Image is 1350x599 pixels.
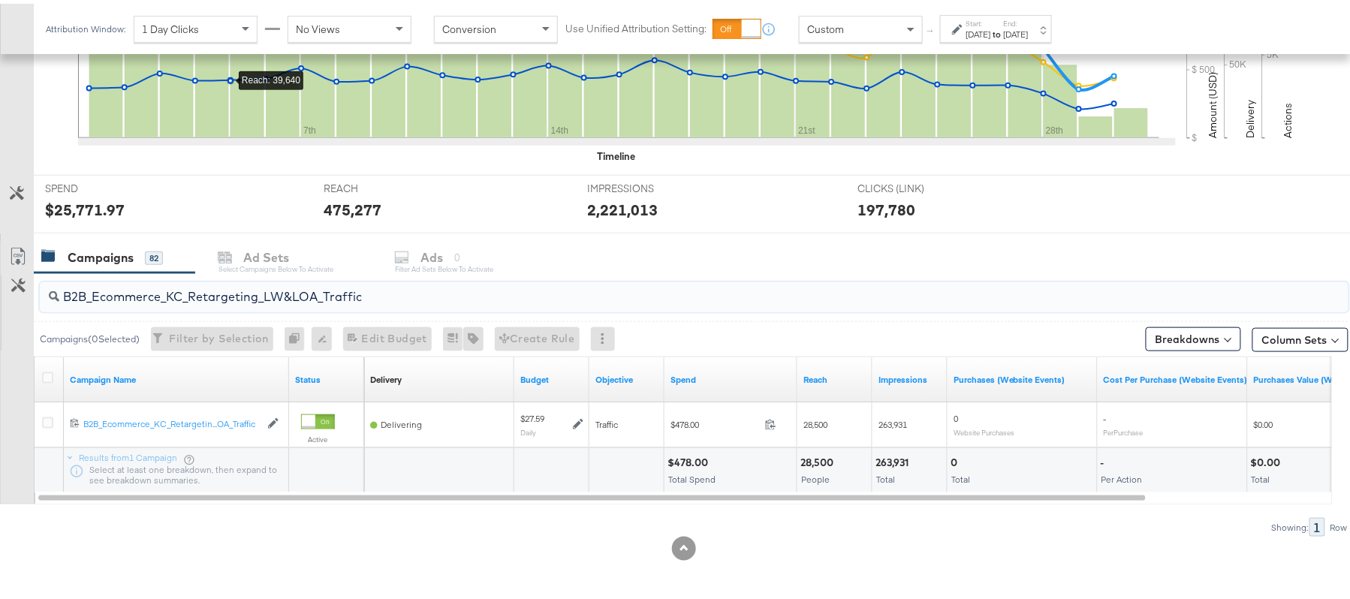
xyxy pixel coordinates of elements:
div: 475,277 [324,195,381,217]
span: No Views [296,19,340,32]
div: $478.00 [667,452,713,466]
a: The number of times your ad was served. On mobile apps an ad is counted as served the first time ... [878,370,942,382]
div: Row [1330,519,1348,529]
a: The number of times a purchase was made tracked by your Custom Audience pixel on your website aft... [954,370,1092,382]
text: Amount (USD) [1207,68,1220,134]
div: $25,771.97 [45,195,125,217]
a: The maximum amount you're willing to spend on your ads, on average each day or over the lifetime ... [520,370,583,382]
sub: Daily [520,424,536,433]
span: People [801,470,830,481]
div: Delivery [370,370,402,382]
div: 1 [1309,514,1325,533]
span: REACH [324,178,436,192]
a: Shows the current state of your Ad Campaign. [295,370,358,382]
span: - [1104,409,1107,420]
div: Campaigns [68,245,134,263]
span: Total [876,470,895,481]
strong: to [991,25,1004,36]
span: 1 Day Clicks [142,19,199,32]
span: Custom [807,19,844,32]
div: 0 [285,324,312,348]
div: Showing: [1271,519,1309,529]
div: [DATE] [1004,25,1029,37]
a: The total amount spent to date. [670,370,791,382]
div: Campaigns ( 0 Selected) [40,329,140,342]
div: 82 [145,248,163,261]
a: Reflects the ability of your Ad Campaign to achieve delivery based on ad states, schedule and bud... [370,370,402,382]
a: Your campaign name. [70,370,283,382]
button: Breakdowns [1146,324,1241,348]
span: Traffic [595,415,618,426]
label: Use Unified Attribution Setting: [565,18,707,32]
div: 2,221,013 [588,195,658,217]
a: The number of people your ad was served to. [803,370,866,382]
span: SPEND [45,178,158,192]
label: Start: [966,15,991,25]
sub: Per Purchase [1104,424,1144,433]
span: CLICKS (LINK) [857,178,970,192]
span: 263,931 [878,415,907,426]
label: Active [301,431,335,441]
text: Actions [1282,99,1295,134]
div: $27.59 [520,409,544,421]
text: Delivery [1244,96,1258,134]
label: End: [1004,15,1029,25]
div: [DATE] [966,25,991,37]
div: 28,500 [800,452,838,466]
input: Search Campaigns by Name, ID or Objective [59,272,1229,302]
span: 28,500 [803,415,827,426]
span: IMPRESSIONS [588,178,701,192]
span: $478.00 [670,415,759,426]
span: 0 [954,409,958,420]
span: ↑ [924,26,939,31]
span: Total Spend [668,470,716,481]
span: Per Action [1101,470,1143,481]
span: $0.00 [1254,415,1273,426]
div: 197,780 [857,195,915,217]
span: Total [1252,470,1270,481]
a: Your campaign's objective. [595,370,658,382]
a: The average cost for each purchase tracked by your Custom Audience pixel on your website after pe... [1104,370,1248,382]
div: 263,931 [875,452,913,466]
span: Delivering [381,415,422,426]
span: Total [951,470,970,481]
div: - [1101,452,1109,466]
div: 0 [951,452,962,466]
a: B2B_Ecommerce_KC_Retargetin...OA_Traffic [83,414,260,427]
div: $0.00 [1251,452,1285,466]
div: Attribution Window: [45,20,126,31]
sub: Website Purchases [954,424,1014,433]
div: Timeline [597,146,635,160]
button: Column Sets [1252,324,1348,348]
span: Conversion [442,19,496,32]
